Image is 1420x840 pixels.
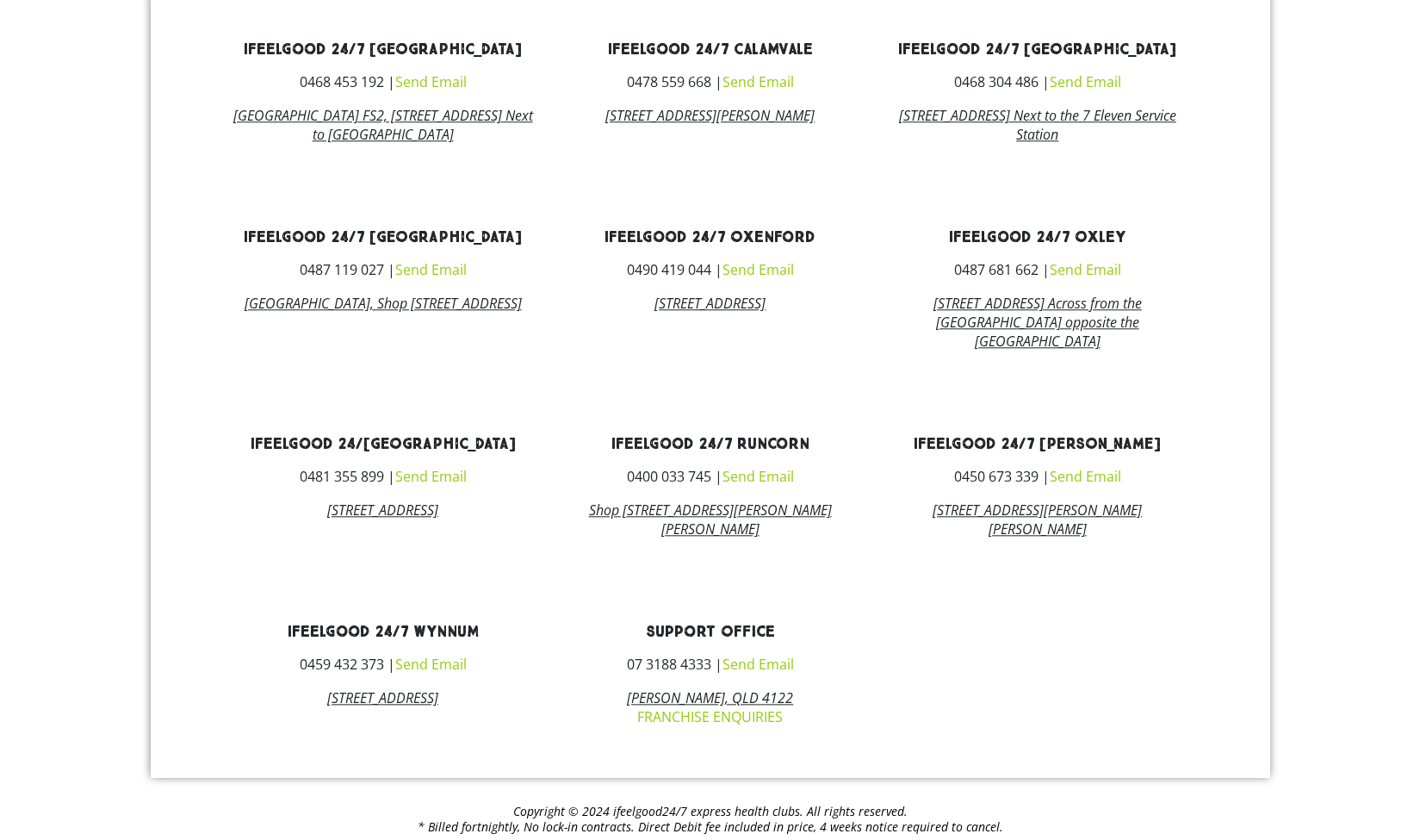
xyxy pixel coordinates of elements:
[933,294,1141,351] a: [STREET_ADDRESS] Across from the [GEOGRAPHIC_DATA] opposite the [GEOGRAPHIC_DATA]
[722,655,793,674] a: Send Email
[654,294,766,313] a: [STREET_ADDRESS]
[244,227,522,247] a: ifeelgood 24/7 [GEOGRAPHIC_DATA]
[233,75,534,89] h3: 0468 453 192 |
[627,688,793,707] i: [PERSON_NAME], QLD 4122
[588,501,831,538] a: Shop [STREET_ADDRESS][PERSON_NAME][PERSON_NAME]
[898,106,1175,144] a: [STREET_ADDRESS] Next to the 7 Eleven Service Station
[637,707,783,726] a: FRANCHISE ENQUIRIES
[233,470,534,483] h3: 0481 355 899 |
[1049,467,1120,486] a: Send Email
[886,470,1187,483] h3: 0450 673 339 |
[933,501,1142,538] a: [STREET_ADDRESS][PERSON_NAME][PERSON_NAME]
[559,657,860,671] h3: 07 3188 4333 |
[250,434,515,454] a: ifeelgood 24/[GEOGRAPHIC_DATA]
[605,227,815,247] a: ifeelgood 24/7 Oxenford
[394,467,466,486] a: Send Email
[722,260,793,279] a: Send Email
[1049,260,1120,279] a: Send Email
[886,263,1187,277] h3: 0487 681 662 |
[607,40,812,59] a: ifeelgood 24/7 Calamvale
[327,688,438,707] a: [STREET_ADDRESS]
[605,106,815,125] a: [STREET_ADDRESS][PERSON_NAME]
[886,75,1187,89] h3: 0468 304 486 |
[394,260,466,279] a: Send Email
[394,72,466,91] a: Send Email
[244,294,521,313] a: [GEOGRAPHIC_DATA], Shop [STREET_ADDRESS]
[559,625,860,640] h3: Support Office
[394,655,466,674] a: Send Email
[559,470,860,483] h3: 0400 033 745 |
[159,804,1262,835] h2: Copyright © 2024 ifeelgood24/7 express health clubs. All rights reserved. * Billed fortnightly, N...
[233,106,532,144] a: [GEOGRAPHIC_DATA] FS2, [STREET_ADDRESS] Next to [GEOGRAPHIC_DATA]
[914,434,1161,454] a: ifeelgood 24/7 [PERSON_NAME]
[244,40,522,59] a: ifeelgood 24/7 [GEOGRAPHIC_DATA]
[722,72,793,91] a: Send Email
[559,263,860,277] h3: 0490 419 044 |
[611,434,809,454] a: ifeelgood 24/7 Runcorn
[287,622,478,642] a: ifeelgood 24/7 Wynnum
[1049,72,1120,91] a: Send Email
[327,501,438,520] a: [STREET_ADDRESS]
[949,227,1125,247] a: ifeelgood 24/7 Oxley
[722,467,793,486] a: Send Email
[233,657,534,671] h3: 0459 432 373 |
[898,40,1176,59] a: ifeelgood 24/7 [GEOGRAPHIC_DATA]
[233,263,534,277] h3: 0487 119 027 |
[559,75,860,89] h3: 0478 559 668 |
